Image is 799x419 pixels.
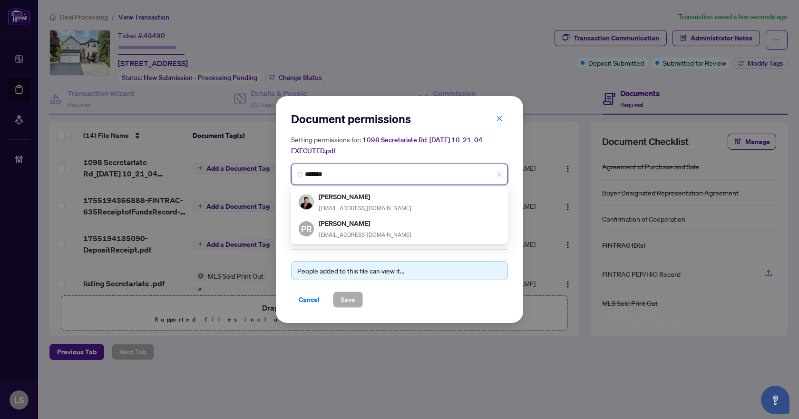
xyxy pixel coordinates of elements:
[299,195,313,209] img: Profile Icon
[761,386,789,414] button: Open asap
[301,222,312,235] span: PR
[291,292,327,308] button: Cancel
[291,134,508,156] h5: Setting permissions for:
[319,191,411,202] h5: [PERSON_NAME]
[291,111,508,127] h2: Document permissions
[319,231,411,238] span: [EMAIL_ADDRESS][DOMAIN_NAME]
[496,115,503,122] span: close
[299,292,320,307] span: Cancel
[497,172,502,177] span: close
[297,265,502,276] div: People added to this file can view it...
[297,172,303,177] img: search_icon
[333,292,363,308] button: Save
[291,136,483,155] span: 1098 Secretariate Rd_[DATE] 10_21_04 EXECUTED.pdf
[319,218,411,229] h5: [PERSON_NAME]
[319,205,411,212] span: [EMAIL_ADDRESS][DOMAIN_NAME]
